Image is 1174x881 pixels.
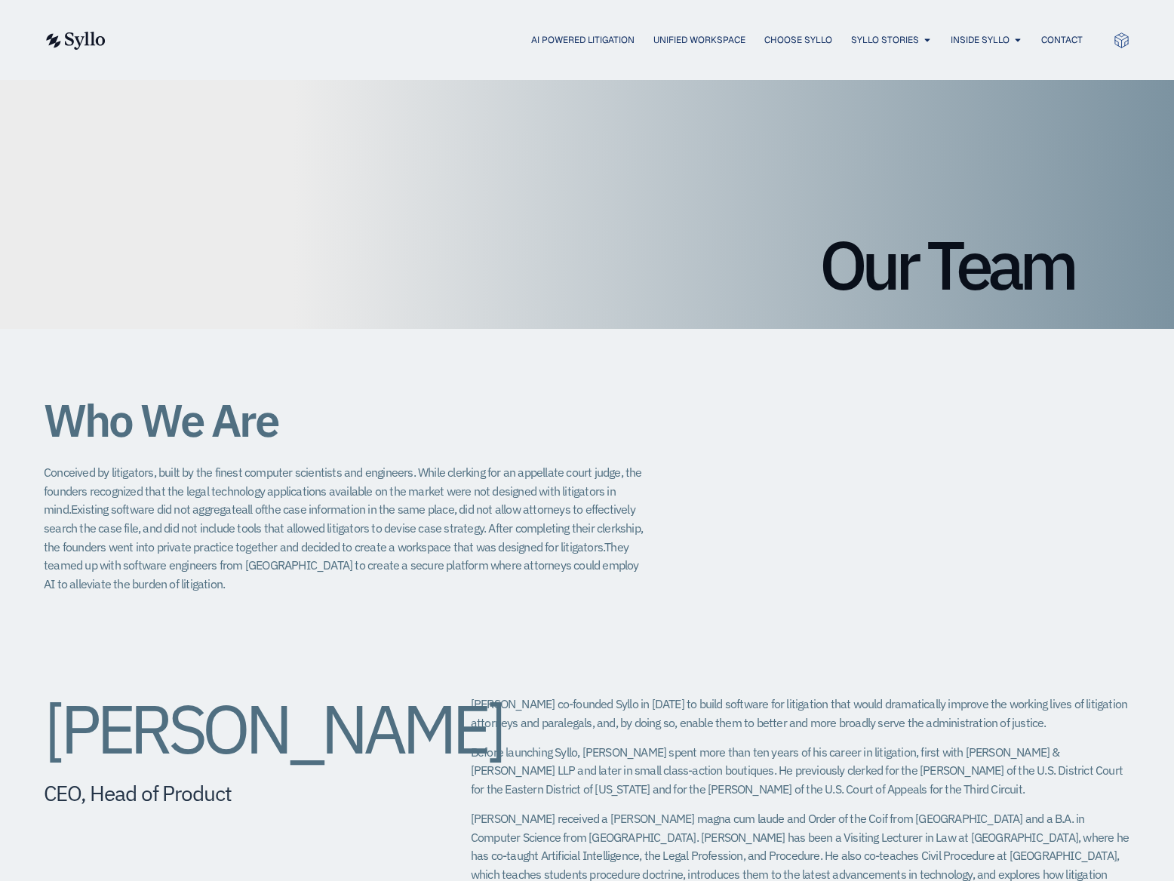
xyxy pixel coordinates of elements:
span: all of [241,502,264,517]
a: Contact [1041,33,1083,47]
a: AI Powered Litigation [531,33,635,47]
nav: Menu [136,33,1083,48]
div: Menu Toggle [136,33,1083,48]
h1: Who We Are [44,395,647,445]
span: Conceived by litigators, built by the finest computer scientists and engineers. While clerking fo... [44,465,642,517]
h1: Our Team [100,231,1074,299]
span: After completing their clerkship, the founders went into private practice together and decided to... [44,520,643,554]
a: Choose Syllo [764,33,832,47]
a: Syllo Stories [851,33,919,47]
span: They teamed up with software engineers from [GEOGRAPHIC_DATA] to create a secure platform where a... [44,539,639,591]
a: Inside Syllo [951,33,1010,47]
h2: [PERSON_NAME] [44,695,410,763]
h5: CEO, Head of Product [44,781,410,806]
span: the case information in the same place, did not allow attorneys to effectively search the case fi... [44,502,635,536]
img: syllo [44,32,106,50]
p: Before launching Syllo, [PERSON_NAME] spent more than ten years of his career in litigation, firs... [471,743,1130,799]
a: Unified Workspace [653,33,745,47]
p: [PERSON_NAME] co-founded Syllo in [DATE] to build software for litigation that would dramatically... [471,695,1130,732]
span: Existing software did not aggregate [71,502,241,517]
